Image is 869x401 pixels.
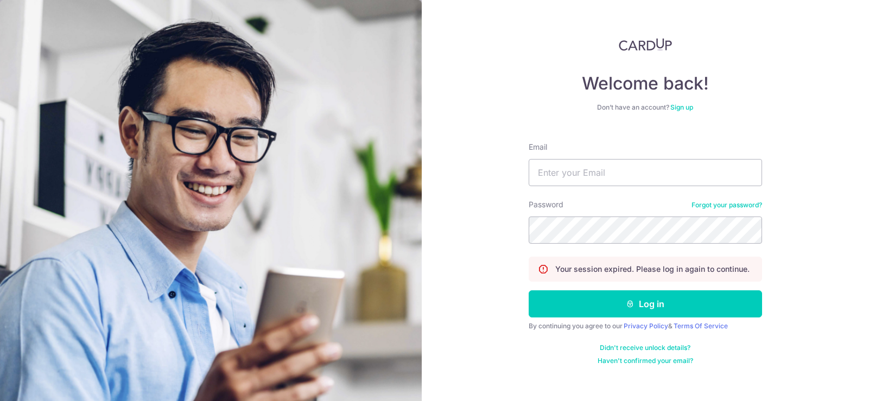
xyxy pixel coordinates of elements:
[529,199,563,210] label: Password
[529,73,762,94] h4: Welcome back!
[670,103,693,111] a: Sign up
[529,290,762,317] button: Log in
[529,103,762,112] div: Don’t have an account?
[529,142,547,152] label: Email
[529,322,762,330] div: By continuing you agree to our &
[692,201,762,209] a: Forgot your password?
[674,322,728,330] a: Terms Of Service
[529,159,762,186] input: Enter your Email
[598,357,693,365] a: Haven't confirmed your email?
[555,264,750,275] p: Your session expired. Please log in again to continue.
[624,322,668,330] a: Privacy Policy
[619,38,672,51] img: CardUp Logo
[600,343,690,352] a: Didn't receive unlock details?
